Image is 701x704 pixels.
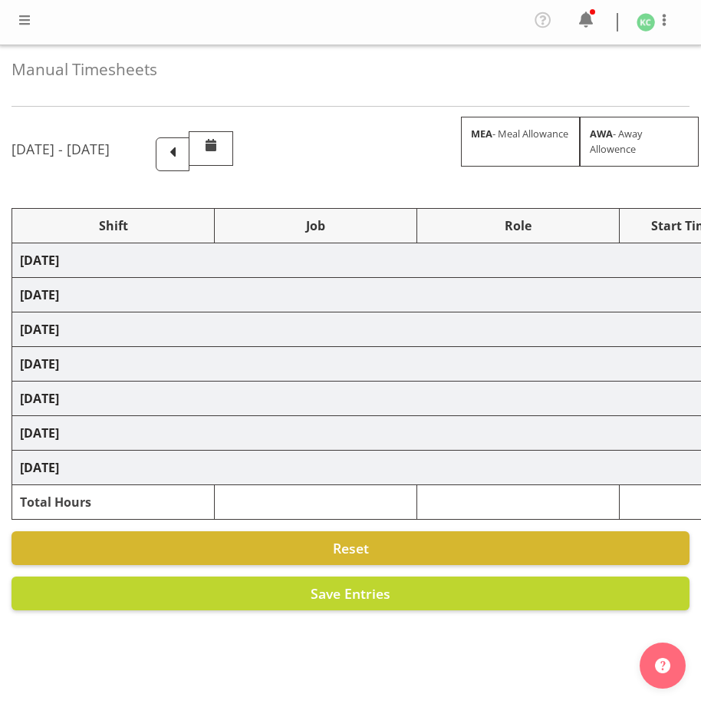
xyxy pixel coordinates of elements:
[12,531,689,565] button: Reset
[425,216,611,235] div: Role
[222,216,409,235] div: Job
[12,140,110,157] h5: [DATE] - [DATE]
[471,127,492,140] strong: MEA
[580,117,699,166] div: - Away Allowence
[12,61,689,78] h4: Manual Timesheets
[655,658,670,673] img: help-xxl-2.png
[12,485,215,520] td: Total Hours
[20,216,206,235] div: Shift
[590,127,613,140] strong: AWA
[333,539,369,557] span: Reset
[461,117,580,166] div: - Meal Allowance
[12,577,689,610] button: Save Entries
[637,13,655,31] img: katongo-chituta1136.jpg
[311,584,390,603] span: Save Entries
